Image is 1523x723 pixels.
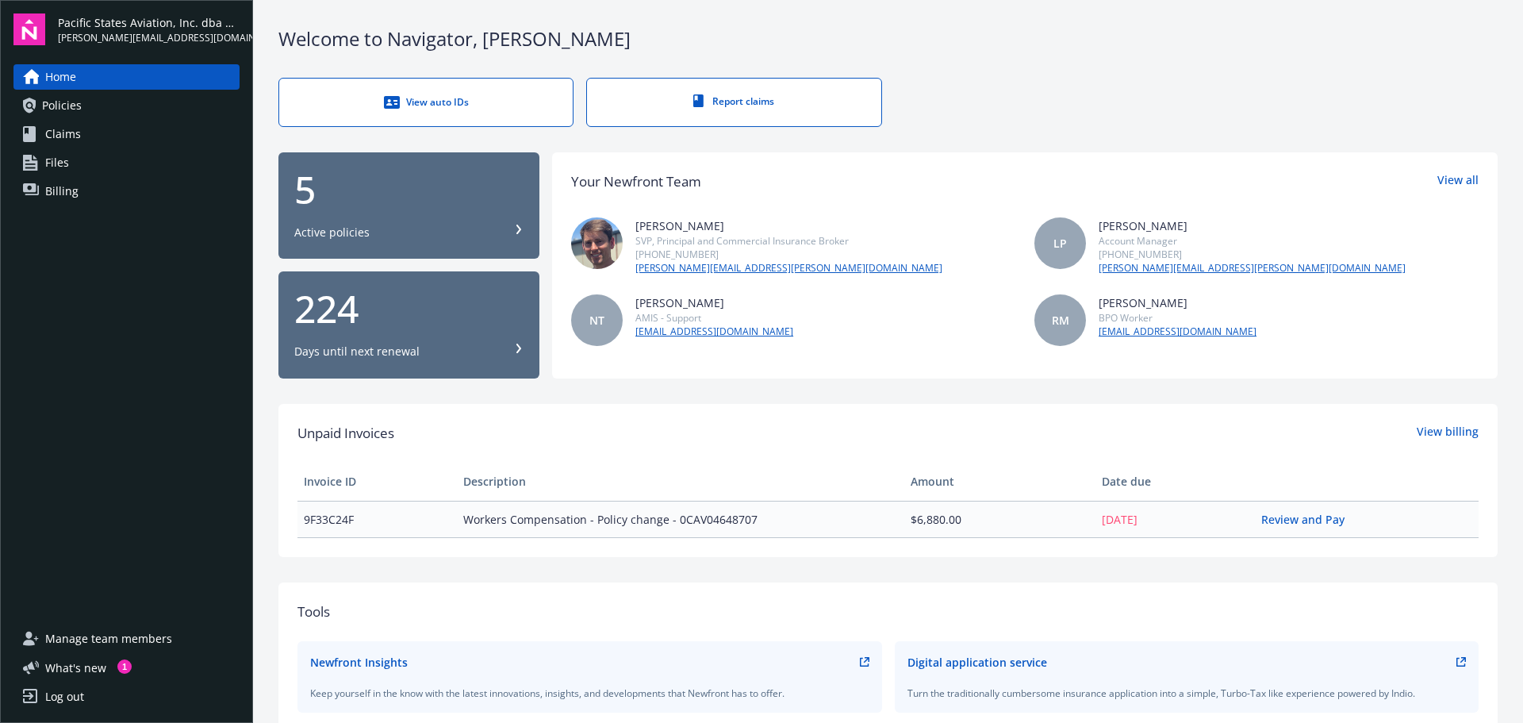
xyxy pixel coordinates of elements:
[297,463,457,501] th: Invoice ID
[1099,217,1406,234] div: [PERSON_NAME]
[294,290,524,328] div: 224
[457,463,903,501] th: Description
[45,684,84,710] div: Log out
[13,64,240,90] a: Home
[294,171,524,209] div: 5
[58,13,240,45] button: Pacific States Aviation, Inc. dba PSA[PERSON_NAME][EMAIL_ADDRESS][DOMAIN_NAME]
[117,660,132,674] div: 1
[635,261,942,275] a: [PERSON_NAME][EMAIL_ADDRESS][PERSON_NAME][DOMAIN_NAME]
[297,423,394,444] span: Unpaid Invoices
[297,602,1479,622] div: Tools
[619,94,849,108] div: Report claims
[13,626,240,652] a: Manage team members
[13,93,240,118] a: Policies
[1053,235,1067,252] span: LP
[1417,423,1479,444] a: View billing
[1095,463,1255,501] th: Date due
[294,344,420,360] div: Days until next renewal
[13,150,240,175] a: Files
[278,78,574,127] a: View auto IDs
[635,217,942,234] div: [PERSON_NAME]
[45,626,172,652] span: Manage team members
[1095,501,1255,537] td: [DATE]
[278,152,539,260] button: 5Active policies
[635,234,942,248] div: SVP, Principal and Commercial Insurance Broker
[278,271,539,379] button: 224Days until next renewal
[311,94,541,110] div: View auto IDs
[1052,312,1069,329] span: RM
[45,150,69,175] span: Files
[278,25,1498,52] div: Welcome to Navigator , [PERSON_NAME]
[635,325,793,339] a: [EMAIL_ADDRESS][DOMAIN_NAME]
[571,217,623,269] img: photo
[1437,171,1479,192] a: View all
[589,312,604,329] span: NT
[1099,234,1406,248] div: Account Manager
[42,93,82,118] span: Policies
[635,294,793,311] div: [PERSON_NAME]
[1099,311,1256,325] div: BPO Worker
[310,686,869,700] div: Keep yourself in the know with the latest innovations, insights, and developments that Newfront h...
[904,463,1095,501] th: Amount
[1099,248,1406,261] div: [PHONE_NUMBER]
[904,501,1095,537] td: $6,880.00
[310,654,408,671] div: Newfront Insights
[1099,294,1256,311] div: [PERSON_NAME]
[297,501,457,537] td: 9F33C24F
[13,660,132,676] button: What's new1
[907,686,1467,700] div: Turn the traditionally cumbersome insurance application into a simple, Turbo-Tax like experience ...
[13,179,240,204] a: Billing
[1261,512,1357,527] a: Review and Pay
[463,511,897,528] span: Workers Compensation - Policy change - 0CAV04648707
[58,14,240,31] span: Pacific States Aviation, Inc. dba PSA
[1099,325,1256,339] a: [EMAIL_ADDRESS][DOMAIN_NAME]
[45,660,106,676] span: What ' s new
[571,171,701,192] div: Your Newfront Team
[635,311,793,325] div: AMIS - Support
[45,64,76,90] span: Home
[586,78,881,127] a: Report claims
[45,121,81,147] span: Claims
[907,654,1047,671] div: Digital application service
[58,31,240,45] span: [PERSON_NAME][EMAIL_ADDRESS][DOMAIN_NAME]
[294,225,370,240] div: Active policies
[45,179,79,204] span: Billing
[1099,261,1406,275] a: [PERSON_NAME][EMAIL_ADDRESS][PERSON_NAME][DOMAIN_NAME]
[13,13,45,45] img: navigator-logo.svg
[635,248,942,261] div: [PHONE_NUMBER]
[13,121,240,147] a: Claims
